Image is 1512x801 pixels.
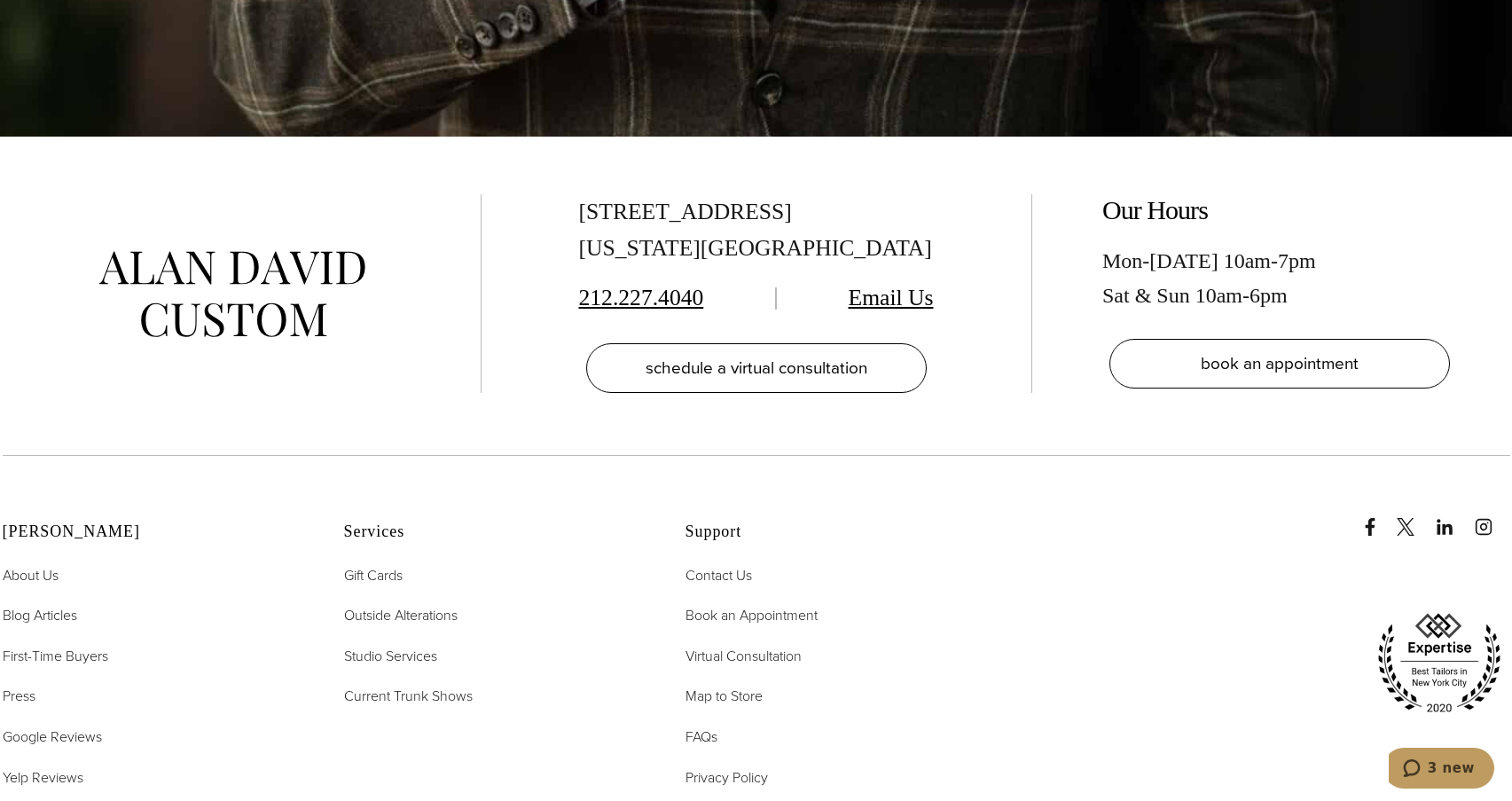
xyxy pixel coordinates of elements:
div: [STREET_ADDRESS] [US_STATE][GEOGRAPHIC_DATA] [579,194,934,267]
a: Press [3,685,35,708]
nav: Services Footer Nav [344,564,641,708]
a: Yelp Reviews [3,766,83,789]
a: FAQs [685,726,717,749]
a: Gift Cards [344,564,403,587]
span: Gift Cards [344,565,403,585]
span: Current Trunk Shows [344,686,473,706]
a: Map to Store [685,685,763,708]
a: Email Us [849,285,934,310]
a: Studio Services [344,645,437,668]
span: First-Time Buyers [3,646,108,666]
span: book an appointment [1201,350,1359,376]
span: FAQs [685,726,717,747]
span: Privacy Policy [685,767,768,788]
a: About Us [3,564,59,587]
span: About Us [3,565,59,585]
span: Virtual Consultation [685,646,802,666]
iframe: Opens a widget where you can chat to one of our agents [1389,748,1494,792]
a: 212.227.4040 [579,285,704,310]
span: Yelp Reviews [3,767,83,788]
a: Contact Us [685,564,752,587]
h2: Services [344,522,641,542]
a: Google Reviews [3,726,102,749]
a: Current Trunk Shows [344,685,473,708]
h2: Our Hours [1102,194,1457,226]
span: Contact Us [685,565,752,585]
span: Studio Services [344,646,437,666]
a: Outside Alterations [344,604,458,627]
a: Facebook [1361,500,1393,536]
h2: Support [685,522,983,542]
a: Virtual Consultation [685,645,802,668]
span: Map to Store [685,686,763,706]
span: schedule a virtual consultation [646,355,867,381]
div: Mon-[DATE] 10am-7pm Sat & Sun 10am-6pm [1102,244,1457,312]
h2: [PERSON_NAME] [3,522,300,542]
a: First-Time Buyers [3,645,108,668]
a: linkedin [1436,500,1471,536]
img: expertise, best tailors in new york city 2020 [1368,607,1510,720]
a: Blog Articles [3,604,77,627]
a: Privacy Policy [685,766,768,789]
a: instagram [1475,500,1510,536]
a: Book an Appointment [685,604,818,627]
a: book an appointment [1109,339,1450,389]
a: schedule a virtual consultation [586,343,927,393]
span: Press [3,686,35,706]
img: alan david custom [99,251,365,337]
span: Google Reviews [3,726,102,747]
span: Outside Alterations [344,605,458,625]
span: Book an Appointment [685,605,818,625]
a: x/twitter [1397,500,1432,536]
span: Blog Articles [3,605,77,625]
